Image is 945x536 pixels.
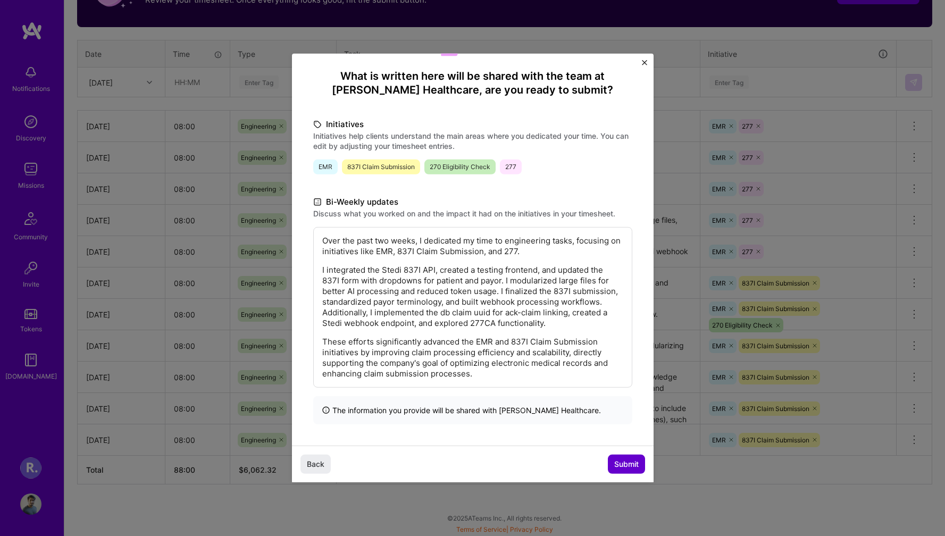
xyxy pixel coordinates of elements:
[313,208,632,219] label: Discuss what you worked on and the impact it had on the initiatives in your timesheet.
[342,160,420,174] span: 837I Claim Submission
[313,396,632,424] div: The information you provide will be shared with [PERSON_NAME] Healthcare .
[313,118,632,131] label: Initiatives
[608,455,645,474] button: Submit
[322,405,330,416] i: icon InfoBlack
[614,459,639,470] span: Submit
[307,459,324,470] span: Back
[313,131,632,151] label: Initiatives help clients understand the main areas where you dedicated your time. You can edit by...
[424,160,496,174] span: 270 Eligibility Check
[642,60,647,71] button: Close
[313,196,322,208] i: icon DocumentBlack
[300,455,331,474] button: Back
[313,69,632,97] h4: What is written here will be shared with the team at [PERSON_NAME] Healthcare , are you ready to ...
[322,337,623,379] p: These efforts significantly advanced the EMR and 837I Claim Submission initiatives by improving c...
[313,196,632,208] label: Bi-Weekly updates
[322,265,623,329] p: I integrated the Stedi 837I API, created a testing frontend, and updated the 837I form with dropd...
[313,119,322,131] i: icon TagBlack
[500,160,522,174] span: 277
[322,236,623,257] p: Over the past two weeks, I dedicated my time to engineering tasks, focusing on initiatives like E...
[313,160,338,174] span: EMR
